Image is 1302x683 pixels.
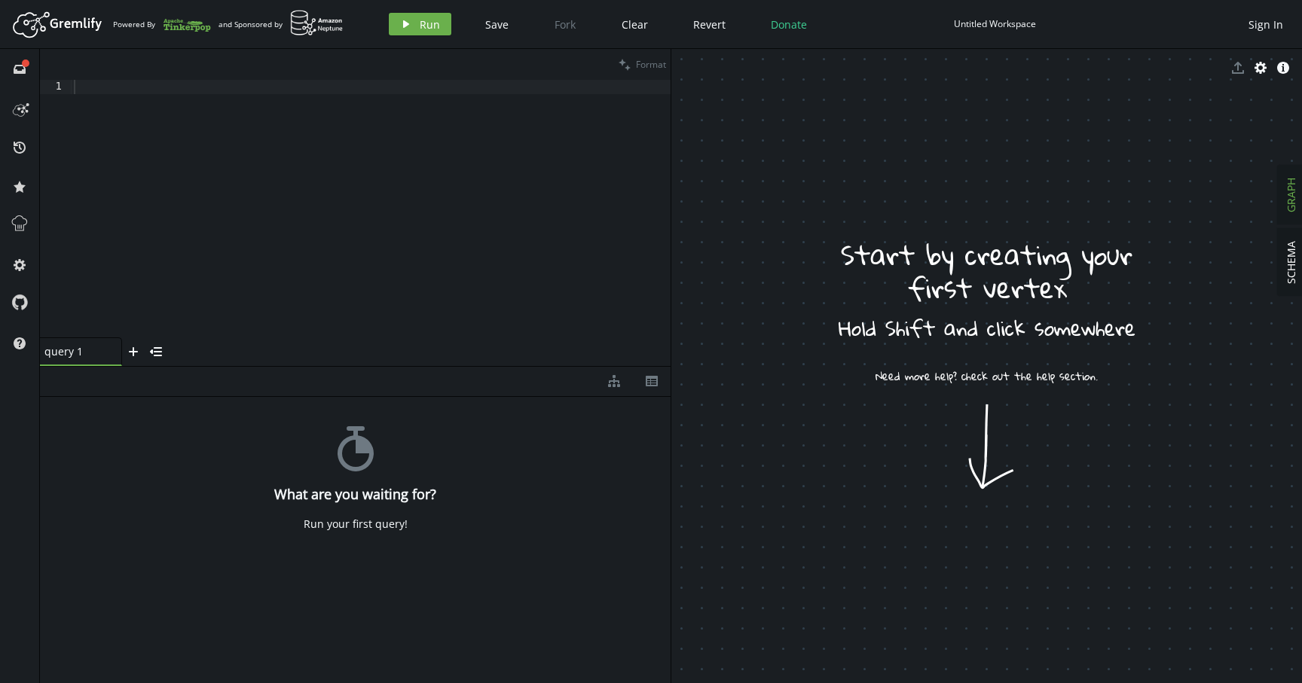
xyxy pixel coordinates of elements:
button: Clear [610,13,659,35]
div: 1 [40,80,72,94]
button: Sign In [1241,13,1291,35]
button: Save [474,13,520,35]
button: Run [389,13,451,35]
div: Powered By [113,11,211,38]
button: Fork [542,13,588,35]
button: Donate [759,13,818,35]
span: Fork [555,17,576,32]
span: Sign In [1249,17,1283,32]
div: Run your first query! [304,517,408,531]
span: GRAPH [1284,178,1298,212]
button: Format [614,49,671,80]
h4: What are you waiting for? [274,486,436,502]
span: SCHEMA [1284,241,1298,284]
span: Save [485,17,509,32]
span: Run [420,17,440,32]
span: Format [636,58,666,71]
button: Revert [682,13,737,35]
img: AWS Neptune [290,10,344,36]
span: query 1 [44,344,105,358]
span: Revert [693,17,726,32]
span: Clear [622,17,648,32]
div: Untitled Workspace [954,18,1036,29]
div: and Sponsored by [219,10,344,38]
span: Donate [771,17,807,32]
